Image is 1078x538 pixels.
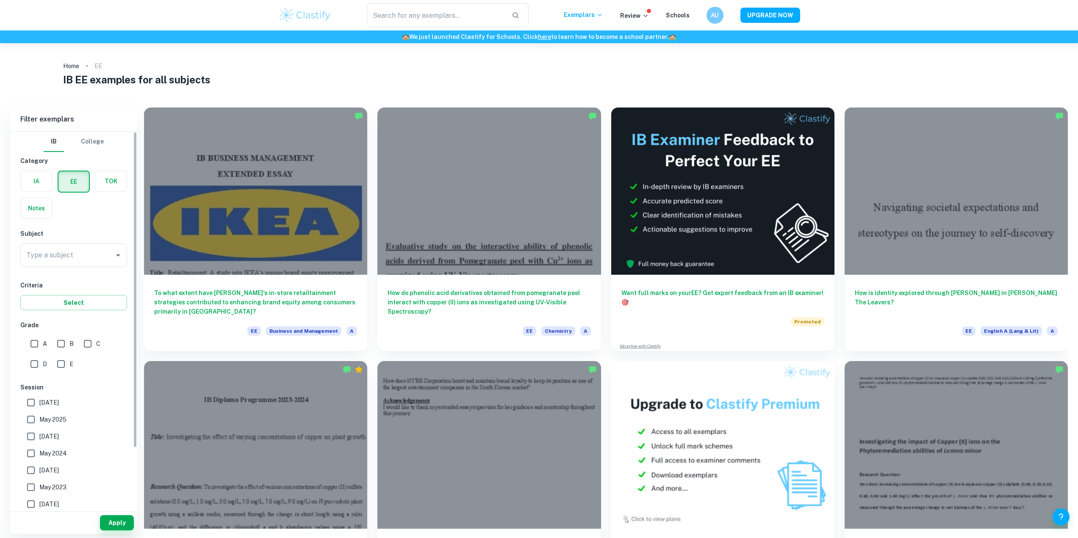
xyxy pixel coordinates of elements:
h6: Category [20,156,127,166]
h1: IB EE examples for all subjects [63,72,1015,87]
img: Clastify logo [278,7,332,24]
h6: Want full marks on your EE ? Get expert feedback from an IB examiner! [621,288,824,307]
div: Filter type choice [44,132,104,152]
button: IA [21,171,52,191]
p: EE [94,61,102,71]
span: [DATE] [39,398,59,407]
input: Search for any exemplars... [367,3,505,27]
button: College [81,132,104,152]
a: Want full marks on yourEE? Get expert feedback from an IB examiner!PromotedAdvertise with Clastify [611,108,834,351]
img: Marked [588,112,597,120]
a: Advertise with Clastify [620,343,661,349]
img: Marked [355,112,363,120]
span: May 2025 [39,415,67,424]
img: Marked [1055,112,1064,120]
span: [DATE] [39,499,59,509]
h6: Session [20,383,127,392]
span: D [43,359,47,369]
img: Thumbnail [611,361,834,528]
span: [DATE] [39,466,59,475]
button: TOK [95,171,127,191]
img: Marked [588,365,597,374]
img: Marked [343,365,351,374]
button: Apply [100,515,134,530]
button: IB [44,132,64,152]
img: Thumbnail [611,108,834,275]
a: Home [63,60,79,72]
div: Premium [355,365,363,374]
span: A [580,326,591,336]
button: Help and Feedback [1053,508,1070,525]
span: [DATE] [39,432,59,441]
h6: Filter exemplars [10,108,137,131]
p: Review [620,11,649,20]
span: May 2023 [39,483,67,492]
span: C [96,339,100,348]
h6: Subject [20,229,127,238]
span: Promoted [791,317,824,326]
button: UPGRADE NOW [740,8,800,23]
span: 🏫 [669,33,676,40]
p: Exemplars [564,10,603,19]
span: A [346,326,357,336]
h6: How do phenolic acid derivatives obtained from pomegranate peel interact with copper (II) ions as... [388,288,590,316]
button: EE [58,171,89,192]
a: How is identity explored through [PERSON_NAME] in [PERSON_NAME] The Leavers?EEEnglish A (Lang & L... [845,108,1068,351]
button: Select [20,295,127,310]
span: A [43,339,47,348]
span: May 2024 [39,449,67,458]
h6: How is identity explored through [PERSON_NAME] in [PERSON_NAME] The Leavers? [855,288,1058,316]
button: Open [112,249,124,261]
button: Notes [21,198,52,218]
span: EE [962,326,975,336]
a: To what extent have [PERSON_NAME]'s in-store retailtainment strategies contributed to enhancing b... [144,108,367,351]
a: Schools [666,12,690,19]
h6: AU [710,11,720,20]
a: here [538,33,551,40]
span: A [1047,326,1058,336]
h6: Grade [20,320,127,330]
h6: To what extent have [PERSON_NAME]'s in-store retailtainment strategies contributed to enhancing b... [154,288,357,316]
span: EE [247,326,261,336]
span: B [69,339,74,348]
button: AU [707,7,723,24]
span: 🎯 [621,299,629,306]
span: English A (Lang & Lit) [981,326,1042,336]
span: Business and Management [266,326,341,336]
span: E [69,359,73,369]
h6: We just launched Clastify for Schools. Click to learn how to become a school partner. [2,32,1076,41]
span: EE [523,326,536,336]
span: 🏫 [402,33,409,40]
span: Chemistry [541,326,575,336]
a: How do phenolic acid derivatives obtained from pomegranate peel interact with copper (II) ions as... [377,108,601,351]
img: Marked [1055,365,1064,374]
h6: Criteria [20,281,127,290]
